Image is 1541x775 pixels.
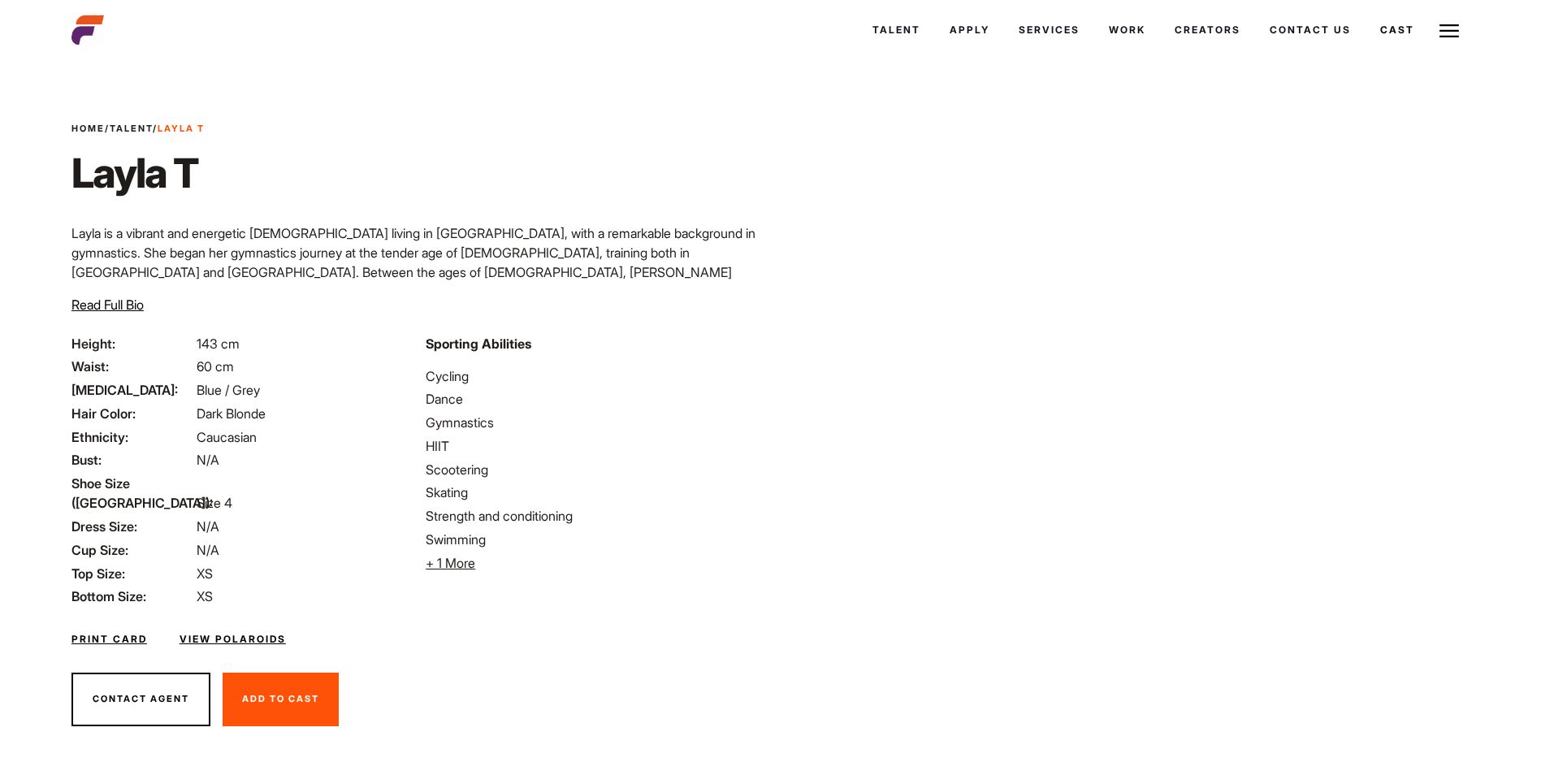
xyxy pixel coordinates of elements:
[1094,8,1160,52] a: Work
[426,336,531,352] strong: Sporting Abilities
[71,14,104,46] img: cropped-aefm-brand-fav-22-square.png
[71,517,193,536] span: Dress Size:
[197,452,219,468] span: N/A
[858,8,935,52] a: Talent
[71,357,193,376] span: Waist:
[158,123,205,134] strong: Layla T
[1004,8,1094,52] a: Services
[223,673,339,726] button: Add To Cast
[197,495,232,511] span: Size 4
[1366,8,1429,52] a: Cast
[426,555,475,571] span: + 1 More
[71,673,210,726] button: Contact Agent
[242,693,319,704] span: Add To Cast
[197,588,213,604] span: XS
[426,436,760,456] li: HIIT
[71,334,193,353] span: Height:
[197,336,240,352] span: 143 cm
[426,506,760,526] li: Strength and conditioning
[71,450,193,470] span: Bust:
[71,474,193,513] span: Shoe Size ([GEOGRAPHIC_DATA]):
[426,483,760,502] li: Skating
[935,8,1004,52] a: Apply
[110,123,153,134] a: Talent
[197,358,234,375] span: 60 cm
[71,122,205,136] span: / /
[71,632,147,647] a: Print Card
[71,564,193,583] span: Top Size:
[197,382,260,398] span: Blue / Grey
[71,380,193,400] span: [MEDICAL_DATA]:
[426,366,760,386] li: Cycling
[71,149,205,197] h1: Layla T
[71,404,193,423] span: Hair Color:
[426,413,760,432] li: Gymnastics
[1439,21,1459,41] img: Burger icon
[426,530,760,549] li: Swimming
[1160,8,1255,52] a: Creators
[71,123,105,134] a: Home
[197,542,219,558] span: N/A
[71,297,144,313] span: Read Full Bio
[197,565,213,582] span: XS
[197,518,219,535] span: N/A
[71,427,193,447] span: Ethnicity:
[180,632,286,647] a: View Polaroids
[426,389,760,409] li: Dance
[197,429,257,445] span: Caucasian
[426,460,760,479] li: Scootering
[71,587,193,606] span: Bottom Size:
[71,540,193,560] span: Cup Size:
[71,295,144,314] button: Read Full Bio
[197,405,266,422] span: Dark Blonde
[1255,8,1366,52] a: Contact Us
[71,223,761,340] p: Layla is a vibrant and energetic [DEMOGRAPHIC_DATA] living in [GEOGRAPHIC_DATA], with a remarkabl...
